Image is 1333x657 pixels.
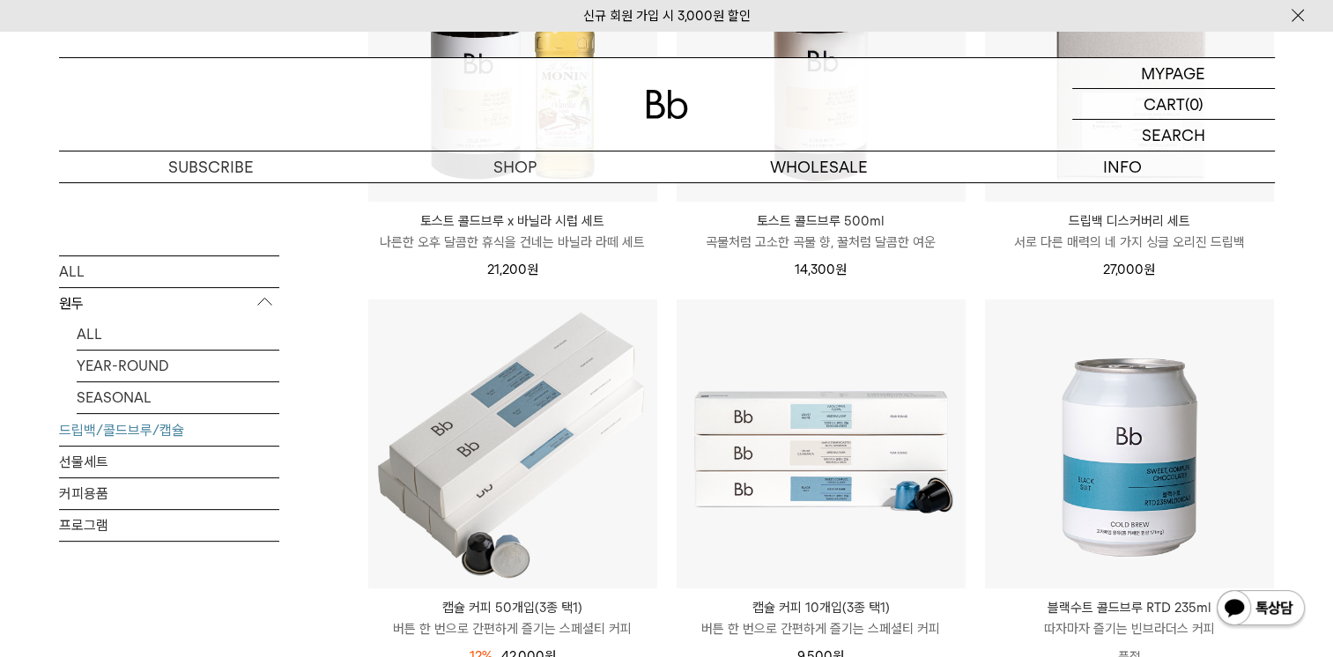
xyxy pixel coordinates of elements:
[59,256,279,287] a: ALL
[368,597,657,618] p: 캡슐 커피 50개입(3종 택1)
[971,151,1275,182] p: INFO
[985,232,1274,253] p: 서로 다른 매력의 네 가지 싱글 오리진 드립백
[677,597,966,618] p: 캡슐 커피 10개입(3종 택1)
[368,299,657,588] img: 캡슐 커피 50개입(3종 택1)
[1142,120,1205,151] p: SEARCH
[677,210,966,232] p: 토스트 콜드브루 500ml
[368,210,657,232] p: 토스트 콜드브루 x 바닐라 시럽 세트
[667,151,971,182] p: WHOLESALE
[985,210,1274,232] p: 드립백 디스커버리 세트
[985,597,1274,618] p: 블랙수트 콜드브루 RTD 235ml
[368,618,657,639] p: 버튼 한 번으로 간편하게 즐기는 스페셜티 커피
[77,351,279,381] a: YEAR-ROUND
[985,210,1274,253] a: 드립백 디스커버리 세트 서로 다른 매력의 네 가지 싱글 오리진 드립백
[677,299,966,588] img: 캡슐 커피 10개입(3종 택1)
[487,262,538,277] span: 21,200
[1144,89,1185,119] p: CART
[77,319,279,350] a: ALL
[677,210,966,253] a: 토스트 콜드브루 500ml 곡물처럼 고소한 곡물 향, 꿀처럼 달콤한 여운
[59,288,279,320] p: 원두
[1072,58,1275,89] a: MYPAGE
[677,232,966,253] p: 곡물처럼 고소한 곡물 향, 꿀처럼 달콤한 여운
[1072,89,1275,120] a: CART (0)
[677,597,966,639] a: 캡슐 커피 10개입(3종 택1) 버튼 한 번으로 간편하게 즐기는 스페셜티 커피
[368,210,657,253] a: 토스트 콜드브루 x 바닐라 시럽 세트 나른한 오후 달콤한 휴식을 건네는 바닐라 라떼 세트
[795,262,847,277] span: 14,300
[1141,58,1205,88] p: MYPAGE
[77,382,279,413] a: SEASONAL
[1103,262,1155,277] span: 27,000
[835,262,847,277] span: 원
[368,597,657,639] a: 캡슐 커피 50개입(3종 택1) 버튼 한 번으로 간편하게 즐기는 스페셜티 커피
[59,151,363,182] a: SUBSCRIBE
[1144,262,1155,277] span: 원
[583,8,751,24] a: 신규 회원 가입 시 3,000원 할인
[646,90,688,119] img: 로고
[59,510,279,541] a: 프로그램
[59,415,279,446] a: 드립백/콜드브루/캡슐
[677,618,966,639] p: 버튼 한 번으로 간편하게 즐기는 스페셜티 커피
[985,299,1274,588] img: 블랙수트 콜드브루 RTD 235ml
[368,232,657,253] p: 나른한 오후 달콤한 휴식을 건네는 바닐라 라떼 세트
[59,447,279,477] a: 선물세트
[985,597,1274,639] a: 블랙수트 콜드브루 RTD 235ml 따자마자 즐기는 빈브라더스 커피
[985,618,1274,639] p: 따자마자 즐기는 빈브라더스 커피
[59,478,279,509] a: 커피용품
[363,151,667,182] a: SHOP
[1215,588,1307,631] img: 카카오톡 채널 1:1 채팅 버튼
[1185,89,1203,119] p: (0)
[527,262,538,277] span: 원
